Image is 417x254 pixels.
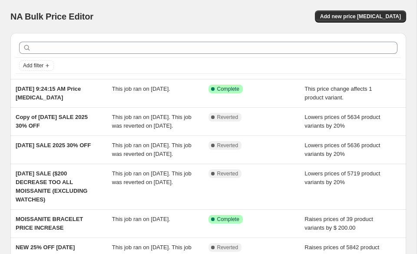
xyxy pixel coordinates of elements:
[112,142,192,157] span: This job ran on [DATE]. This job was reverted on [DATE].
[217,142,238,149] span: Reverted
[16,142,91,148] span: [DATE] SALE 2025 30% OFF
[304,86,372,101] span: This price change affects 1 product variant.
[112,216,170,222] span: This job ran on [DATE].
[16,114,88,129] span: Copy of [DATE] SALE 2025 30% OFF
[315,10,406,23] button: Add new price [MEDICAL_DATA]
[304,170,380,185] span: Lowers prices of 5719 product variants by 20%
[10,12,93,21] span: NA Bulk Price Editor
[217,216,239,223] span: Complete
[16,170,87,203] span: [DATE] SALE ($200 DECREASE TOO ALL MOISSANITE (EXCLUDING WATCHES)
[217,170,238,177] span: Reverted
[304,142,380,157] span: Lowers prices of 5636 product variants by 20%
[217,86,239,92] span: Complete
[23,62,43,69] span: Add filter
[112,114,192,129] span: This job ran on [DATE]. This job was reverted on [DATE].
[304,216,373,231] span: Raises prices of 39 product variants by $ 200.00
[112,86,170,92] span: This job ran on [DATE].
[217,244,238,251] span: Reverted
[16,86,81,101] span: [DATE] 9:24:15 AM Price [MEDICAL_DATA]
[19,60,54,71] button: Add filter
[320,13,401,20] span: Add new price [MEDICAL_DATA]
[112,170,192,185] span: This job ran on [DATE]. This job was reverted on [DATE].
[16,216,83,231] span: MOISSANITE BRACELET PRICE INCREASE
[217,114,238,121] span: Reverted
[304,114,380,129] span: Lowers prices of 5634 product variants by 20%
